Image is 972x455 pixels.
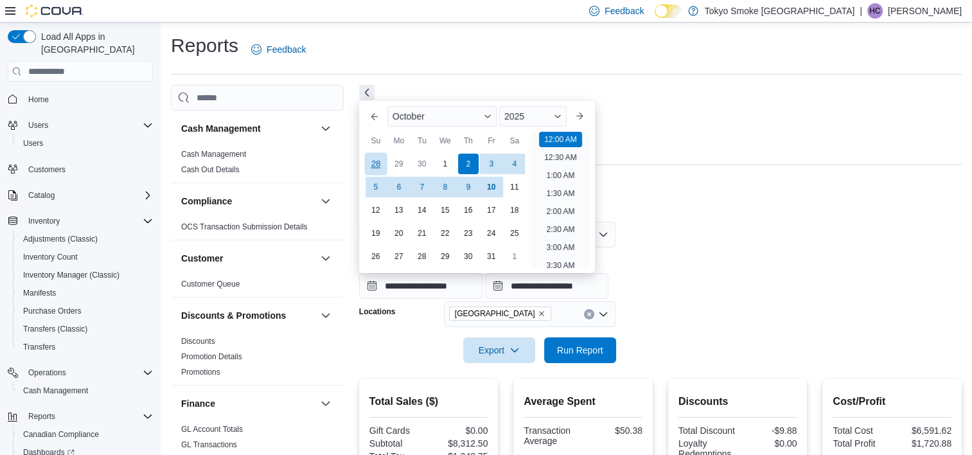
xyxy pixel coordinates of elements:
[267,43,306,56] span: Feedback
[538,310,545,317] button: Remove Mount Pearl Commonwealth from selection in this group
[504,130,525,151] div: Sa
[531,132,590,268] ul: Time
[181,352,242,361] a: Promotion Details
[23,288,56,298] span: Manifests
[364,153,387,175] div: day-28
[458,223,479,244] div: day-23
[369,425,426,436] div: Gift Cards
[18,339,60,355] a: Transfers
[318,251,333,266] button: Customer
[23,118,153,133] span: Users
[364,152,526,268] div: October, 2025
[18,136,48,151] a: Users
[458,154,479,174] div: day-2
[181,397,315,410] button: Finance
[171,276,344,297] div: Customer
[23,306,82,316] span: Purchase Orders
[181,150,246,159] a: Cash Management
[18,267,125,283] a: Inventory Manager (Classic)
[412,200,432,220] div: day-14
[389,223,409,244] div: day-20
[586,425,642,436] div: $50.38
[23,270,119,280] span: Inventory Manager (Classic)
[541,222,579,237] li: 2:30 AM
[23,118,53,133] button: Users
[3,89,158,108] button: Home
[435,223,455,244] div: day-22
[366,200,386,220] div: day-12
[867,3,883,19] div: Heather Chafe
[366,177,386,197] div: day-5
[181,165,240,175] span: Cash Out Details
[471,337,527,363] span: Export
[13,302,158,320] button: Purchase Orders
[13,382,158,400] button: Cash Management
[18,303,87,319] a: Purchase Orders
[181,440,237,450] span: GL Transactions
[23,162,71,177] a: Customers
[435,154,455,174] div: day-1
[541,186,579,201] li: 1:30 AM
[171,147,344,183] div: Cash Management
[23,91,153,107] span: Home
[181,195,315,208] button: Compliance
[504,177,525,197] div: day-11
[412,223,432,244] div: day-21
[389,130,409,151] div: Mo
[833,425,889,436] div: Total Cost
[504,111,524,121] span: 2025
[366,223,386,244] div: day-19
[18,383,153,398] span: Cash Management
[359,85,375,100] button: Next
[431,425,488,436] div: $0.00
[541,258,579,273] li: 3:30 AM
[23,409,153,424] span: Reports
[539,132,582,147] li: 12:00 AM
[318,121,333,136] button: Cash Management
[705,3,855,19] p: Tokyo Smoke [GEOGRAPHIC_DATA]
[181,122,315,135] button: Cash Management
[481,223,502,244] div: day-24
[18,321,93,337] a: Transfers (Classic)
[18,321,153,337] span: Transfers (Classic)
[504,223,525,244] div: day-25
[499,106,567,127] div: Button. Open the year selector. 2025 is currently selected.
[181,352,242,362] span: Promotion Details
[481,246,502,267] div: day-31
[23,365,71,380] button: Operations
[181,368,220,377] a: Promotions
[449,307,551,321] span: Mount Pearl Commonwealth
[181,279,240,289] span: Customer Queue
[895,438,951,449] div: $1,720.88
[18,231,103,247] a: Adjustments (Classic)
[181,424,243,434] span: GL Account Totals
[435,246,455,267] div: day-29
[598,309,608,319] button: Open list of options
[181,309,286,322] h3: Discounts & Promotions
[13,134,158,152] button: Users
[23,342,55,352] span: Transfers
[366,246,386,267] div: day-26
[171,334,344,385] div: Discounts & Promotions
[28,165,66,175] span: Customers
[181,280,240,289] a: Customer Queue
[181,252,223,265] h3: Customer
[655,18,655,19] span: Dark Mode
[18,267,153,283] span: Inventory Manager (Classic)
[318,308,333,323] button: Discounts & Promotions
[18,427,153,442] span: Canadian Compliance
[678,425,735,436] div: Total Discount
[485,273,608,299] input: Press the down key to open a popover containing a calendar.
[369,394,488,409] h2: Total Sales ($)
[541,204,579,219] li: 2:00 AM
[18,249,153,265] span: Inventory Count
[412,154,432,174] div: day-30
[435,177,455,197] div: day-8
[18,231,153,247] span: Adjustments (Classic)
[23,365,153,380] span: Operations
[13,230,158,248] button: Adjustments (Classic)
[23,138,43,148] span: Users
[412,177,432,197] div: day-7
[3,364,158,382] button: Operations
[888,3,962,19] p: [PERSON_NAME]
